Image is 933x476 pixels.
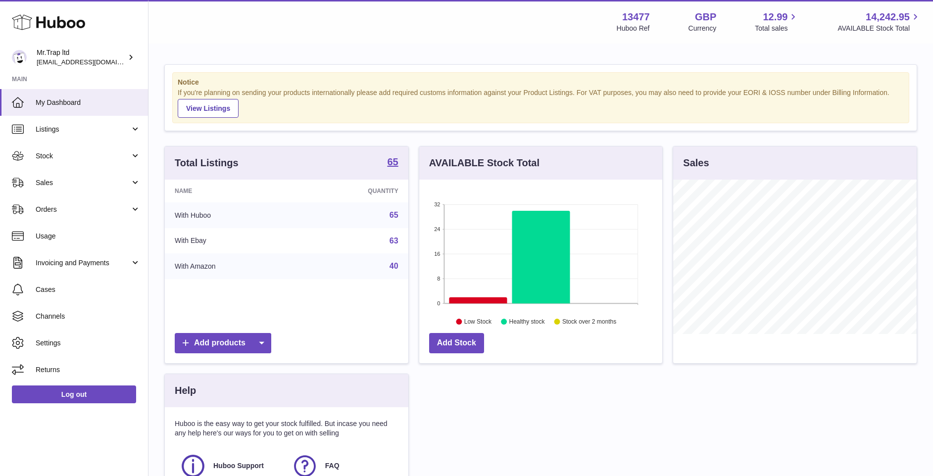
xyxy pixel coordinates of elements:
td: With Amazon [165,253,298,279]
span: FAQ [325,461,340,471]
div: Huboo Ref [617,24,650,33]
th: Name [165,180,298,202]
a: 65 [390,211,398,219]
a: 65 [387,157,398,169]
text: 0 [437,300,440,306]
span: Usage [36,232,141,241]
h3: Help [175,384,196,397]
text: Stock over 2 months [562,318,616,325]
span: My Dashboard [36,98,141,107]
div: Currency [688,24,717,33]
text: Low Stock [464,318,492,325]
a: 14,242.95 AVAILABLE Stock Total [837,10,921,33]
text: 32 [434,201,440,207]
text: Healthy stock [509,318,545,325]
h3: Total Listings [175,156,239,170]
a: Add Stock [429,333,484,353]
span: Sales [36,178,130,188]
span: [EMAIL_ADDRESS][DOMAIN_NAME] [37,58,146,66]
div: If you're planning on sending your products internationally please add required customs informati... [178,88,904,118]
a: 63 [390,237,398,245]
td: With Ebay [165,228,298,254]
strong: Notice [178,78,904,87]
span: Listings [36,125,130,134]
span: 12.99 [763,10,787,24]
span: Returns [36,365,141,375]
h3: Sales [683,156,709,170]
span: Huboo Support [213,461,264,471]
span: Total sales [755,24,799,33]
img: office@grabacz.eu [12,50,27,65]
span: Stock [36,151,130,161]
text: 16 [434,251,440,257]
strong: GBP [695,10,716,24]
text: 24 [434,226,440,232]
th: Quantity [298,180,408,202]
span: Settings [36,338,141,348]
span: AVAILABLE Stock Total [837,24,921,33]
h3: AVAILABLE Stock Total [429,156,540,170]
a: 12.99 Total sales [755,10,799,33]
span: Invoicing and Payments [36,258,130,268]
strong: 65 [387,157,398,167]
div: Mr.Trap ltd [37,48,126,67]
span: Channels [36,312,141,321]
p: Huboo is the easy way to get your stock fulfilled. But incase you need any help here's our ways f... [175,419,398,438]
span: Orders [36,205,130,214]
span: Cases [36,285,141,294]
span: 14,242.95 [866,10,910,24]
td: With Huboo [165,202,298,228]
a: Log out [12,385,136,403]
a: Add products [175,333,271,353]
a: 40 [390,262,398,270]
a: View Listings [178,99,239,118]
text: 8 [437,276,440,282]
strong: 13477 [622,10,650,24]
